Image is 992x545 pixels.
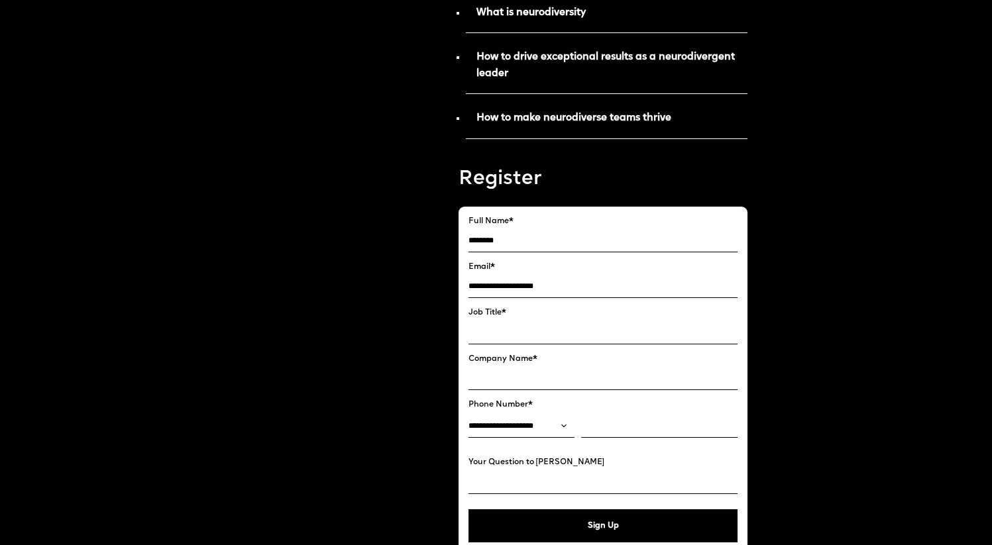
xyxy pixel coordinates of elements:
[468,400,738,409] label: Phone Number
[476,8,586,18] strong: What is neurodiversity
[468,509,738,542] button: Sign Up
[476,52,735,78] strong: How to drive exceptional results as a neurodivergent leader
[459,166,748,193] p: Register
[468,217,738,226] label: Full Name
[468,354,738,364] label: Company Name
[476,113,671,123] strong: How to make neurodiverse teams thrive
[468,262,738,272] label: Email
[468,458,738,467] label: Your Question to [PERSON_NAME]
[468,308,738,317] label: Job Title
